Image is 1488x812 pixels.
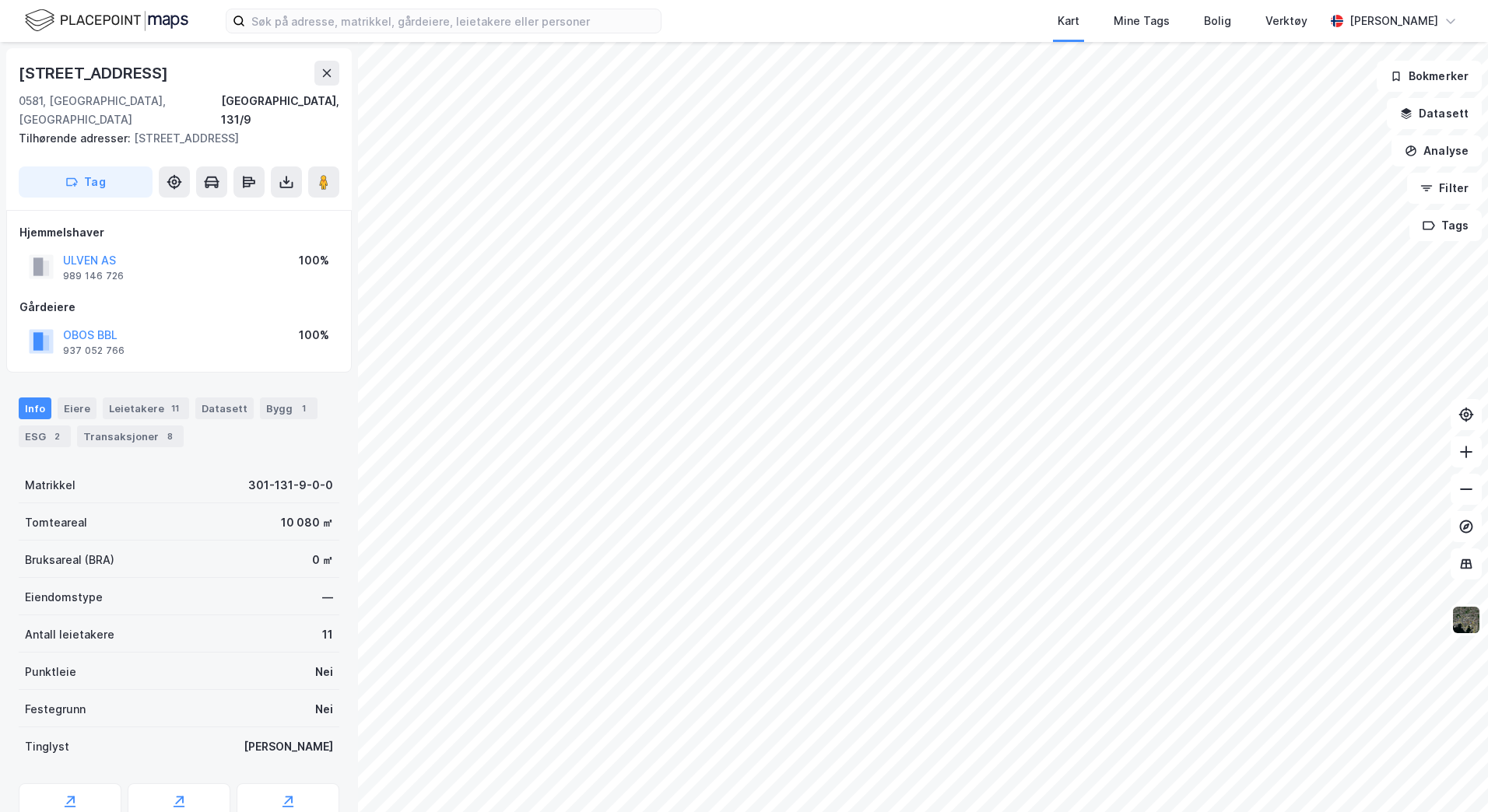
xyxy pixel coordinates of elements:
[63,270,124,282] div: 989 146 726
[322,588,333,607] div: —
[19,131,134,145] span: Tilhørende adresser:
[1265,12,1307,30] div: Verktøy
[1387,98,1482,129] button: Datasett
[299,326,329,345] div: 100%
[1409,210,1482,241] button: Tags
[296,401,311,416] div: 1
[25,625,114,644] div: Antall leietakere
[25,663,76,681] div: Punktleie
[1410,737,1488,812] iframe: Chat Widget
[1407,173,1482,204] button: Filter
[103,397,189,419] div: Leietakere
[1114,12,1170,30] div: Mine Tags
[19,397,51,419] div: Info
[19,223,339,242] div: Hjemmelshaver
[1377,61,1482,92] button: Bokmerker
[19,298,339,317] div: Gårdeiere
[322,625,333,644] div: 11
[25,588,103,607] div: Eiendomstype
[58,397,97,419] div: Eiere
[25,737,69,756] div: Tinglyst
[299,251,329,270] div: 100%
[221,92,339,129] div: [GEOGRAPHIC_DATA], 131/9
[19,129,327,148] div: [STREET_ADDRESS]
[77,425,184,447] div: Transaksjoner
[19,425,71,447] div: ESG
[19,92,221,129] div: 0581, [GEOGRAPHIC_DATA], [GEOGRAPHIC_DATA]
[1349,12,1438,30] div: [PERSON_NAME]
[244,737,333,756] div: [PERSON_NAME]
[25,700,86,719] div: Festegrunn
[315,663,333,681] div: Nei
[162,429,177,444] div: 8
[167,401,183,416] div: 11
[260,397,318,419] div: Bygg
[245,9,661,33] input: Søk på adresse, matrikkel, gårdeiere, leietakere eller personer
[25,7,188,34] img: logo.f888ab2527a4732fd821a326f86c7f29.svg
[49,429,65,444] div: 2
[1058,12,1079,30] div: Kart
[19,166,153,198] button: Tag
[19,61,171,86] div: [STREET_ADDRESS]
[315,700,333,719] div: Nei
[248,476,333,495] div: 301-131-9-0-0
[281,513,333,532] div: 10 080 ㎡
[1391,135,1482,166] button: Analyse
[195,397,254,419] div: Datasett
[1410,737,1488,812] div: Kontrollprogram for chat
[312,551,333,569] div: 0 ㎡
[25,476,75,495] div: Matrikkel
[1204,12,1231,30] div: Bolig
[25,513,87,532] div: Tomteareal
[63,345,125,357] div: 937 052 766
[25,551,114,569] div: Bruksareal (BRA)
[1451,605,1481,635] img: 9k=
